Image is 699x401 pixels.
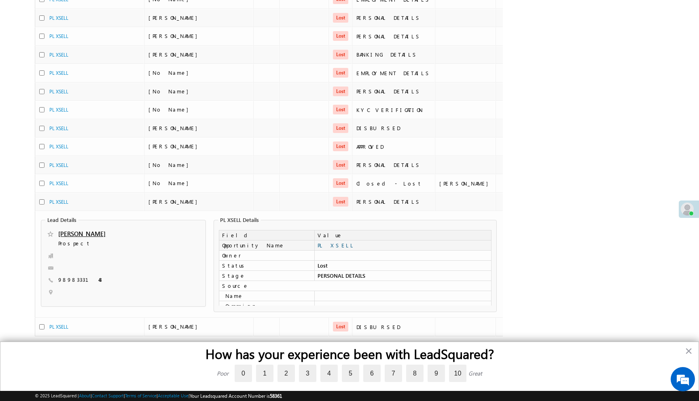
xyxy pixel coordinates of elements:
div: Great [468,369,482,377]
div: Minimize live chat window [133,4,152,23]
span: 9898333148 [58,276,104,284]
span: [PERSON_NAME] [148,323,201,330]
td: Field [219,230,314,241]
legend: Lead Details [45,217,78,223]
a: PL XSELL [49,324,68,330]
button: Close [685,344,693,357]
div: EMPLOYMENT DETAILS [356,70,431,77]
a: PL XSELL [49,199,68,205]
td: Owner [219,251,314,261]
span: Lost [333,197,348,207]
span: Lost [333,141,348,151]
label: 6 [363,365,381,382]
span: Lost [333,178,348,188]
span: [No Name] [148,106,193,113]
label: 7 [385,365,402,382]
div: Chat with us now [42,42,136,53]
span: Lost [333,13,348,23]
td: Source [219,281,492,291]
td: Lost [314,261,492,271]
label: 1 [256,365,273,382]
td: Name [219,291,314,301]
span: [No Name] [148,179,193,186]
span: Lost [333,50,348,59]
span: Lost [333,31,348,41]
span: Prospect [58,240,159,248]
a: Terms of Service [125,393,157,398]
a: PL XSELL [49,33,68,39]
td: Campaign [219,301,314,311]
div: PERSONAL DETAILS [356,161,431,169]
legend: PL XSELL Details [218,217,261,223]
a: PL XSELL [49,107,68,113]
td: Opportunity Name [219,241,314,251]
div: [PERSON_NAME] [439,180,492,187]
div: APPROVED [356,143,431,150]
td: Value [314,230,492,241]
span: [No Name] [148,88,193,95]
a: About [79,393,91,398]
a: PL XSELL [318,242,355,249]
a: [PERSON_NAME] [58,230,106,238]
span: [PERSON_NAME] [148,143,201,150]
div: KYC VERIFICATION [356,106,431,114]
div: Poor [217,369,229,377]
label: 9 [428,365,445,382]
div: PERSONAL DETAILS [356,33,431,40]
div: DISBURSED [356,125,431,132]
span: Lost [333,105,348,114]
label: 2 [277,365,295,382]
img: d_60004797649_company_0_60004797649 [14,42,34,53]
span: [PERSON_NAME] [148,198,201,205]
a: PL XSELL [49,180,68,186]
span: [PERSON_NAME] [148,32,201,39]
span: Lost [333,322,348,331]
span: Lost [333,123,348,133]
a: PL XSELL [49,125,68,131]
label: 5 [342,365,359,382]
td: Status [219,261,314,271]
div: PERSONAL DETAILS [356,14,431,21]
label: 3 [299,365,316,382]
a: Contact Support [92,393,124,398]
div: PERSONAL DETAILS [356,198,431,205]
label: 10 [449,365,466,382]
em: Start Chat [110,249,147,260]
td: PERSONAL DETAILS [314,271,492,281]
span: [PERSON_NAME] [148,125,201,131]
a: PL XSELL [49,144,68,150]
textarea: Type your message and hit 'Enter' [11,75,148,242]
span: [PERSON_NAME] [148,51,201,58]
a: PL XSELL [49,15,68,21]
label: 4 [320,365,338,382]
a: PL XSELL [49,70,68,76]
span: [No Name] [148,161,193,168]
a: PL XSELL [49,162,68,168]
div: Closed - Lost [356,180,431,187]
a: PL XSELL [49,89,68,95]
div: DISBURSED [356,323,431,331]
span: [PERSON_NAME] [148,14,201,21]
label: 8 [406,365,424,382]
span: Lost [333,160,348,170]
span: [No Name] [148,69,193,76]
span: Lost [333,87,348,96]
span: © 2025 LeadSquared | | | | | [35,392,282,400]
span: 58361 [270,393,282,399]
a: PL XSELL [49,52,68,58]
span: Your Leadsquared Account Number is [190,393,282,399]
td: Stage [219,271,314,281]
div: PERSONAL DETAILS [356,88,431,95]
h2: How has your experience been with LeadSquared? [17,346,682,361]
a: Acceptable Use [158,393,189,398]
span: Lost [333,68,348,78]
label: 0 [235,365,252,382]
div: BANKING DETAILS [356,51,431,58]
